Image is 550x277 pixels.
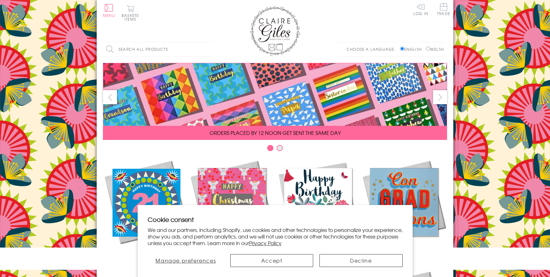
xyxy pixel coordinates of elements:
a: Log In [413,3,428,15]
a: Christmas [189,159,275,257]
label: English [400,46,425,52]
a: Privacy Policy [249,239,282,247]
button: Carousel Page 2 [277,145,283,151]
button: next [433,90,447,104]
p: We and our partners, including Shopify, use cookies and other technologies to personalize your ex... [148,227,403,246]
button: Manage preferences [148,254,224,267]
button: Decline [319,254,402,267]
span: Menu [103,13,115,18]
span: Trade [437,3,450,15]
div: Carousel Pagination [103,145,447,154]
button: Menu [103,4,115,17]
h2: Cookie consent [148,215,403,224]
a: Academic [361,159,447,257]
button: Basket0 items [122,5,139,21]
a: Birthdays [275,159,361,257]
span: ORDERS PLACED BY 12 NOON GET SENT THE SAME DAY [210,129,341,136]
a: Trade [437,3,450,17]
button: prev [103,90,117,104]
input: Welsh [426,47,430,51]
span: Manage preferences [155,257,216,264]
label: Welsh [426,46,444,52]
input: English [400,47,404,51]
span: 0 items [125,13,139,22]
button: Carousel Page 1 (Current Slide) [267,145,273,151]
p: Choose a language: [347,46,399,52]
input: Search all products [103,42,212,56]
img: Claire Giles Greetings Cards [250,6,300,56]
input: Search [206,42,212,56]
a: New Releases [103,159,189,257]
button: Accept [230,254,313,267]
